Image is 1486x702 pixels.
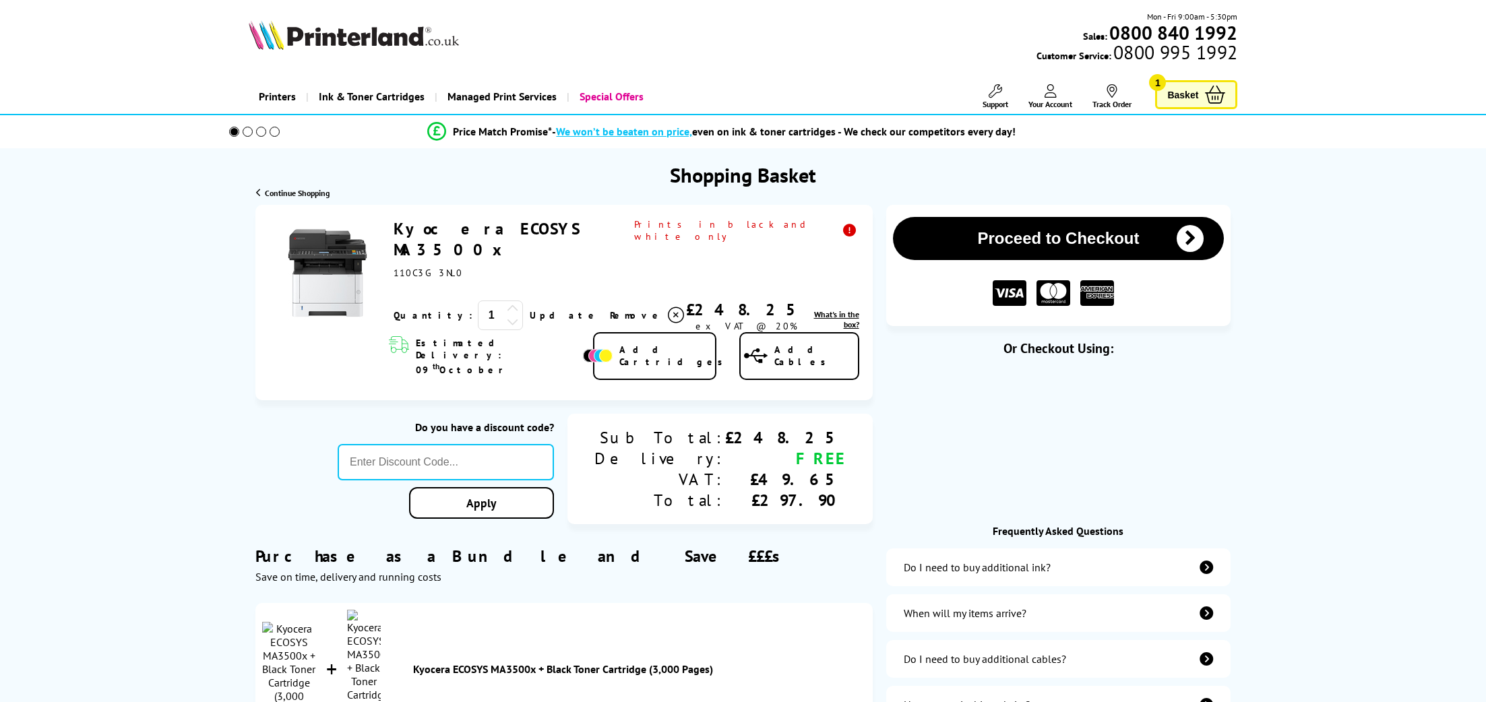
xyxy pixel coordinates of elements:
span: Quantity: [394,309,472,321]
img: Kyocera ECOSYS MA3500x [277,223,378,324]
a: Printers [249,79,306,114]
li: modal_Promise [211,120,1233,143]
span: Basket [1167,86,1198,104]
div: Or Checkout Using: [886,340,1231,357]
div: £297.90 [725,490,846,511]
img: VISA [993,280,1026,307]
sup: th [433,361,439,371]
span: Remove [610,309,663,321]
a: Apply [409,487,553,519]
span: We won’t be beaten on price, [556,125,692,138]
h1: Shopping Basket [670,162,816,188]
a: 0800 840 1992 [1107,26,1237,39]
a: Kyocera ECOSYS MA3500x [394,218,580,260]
a: additional-ink [886,548,1231,586]
div: Purchase as a Bundle and Save £££s [255,525,873,583]
input: Enter Discount Code... [338,444,554,480]
div: Do you have a discount code? [338,420,554,434]
div: £49.65 [725,469,846,490]
div: Total: [594,490,725,511]
img: Printerland Logo [249,20,459,50]
div: Do I need to buy additional cables? [904,652,1066,666]
img: MASTER CARD [1036,280,1070,307]
a: Printerland Logo [249,20,501,53]
img: American Express [1080,280,1114,307]
span: Add Cables [774,344,858,368]
span: ex VAT @ 20% [695,320,797,332]
div: VAT: [594,469,725,490]
a: Track Order [1092,84,1132,109]
div: Save on time, delivery and running costs [255,570,873,583]
span: Mon - Fri 9:00am - 5:30pm [1147,10,1237,23]
a: Your Account [1028,84,1072,109]
div: £248.25 [686,299,807,320]
a: Delete item from your basket [610,305,686,325]
div: FREE [725,448,846,469]
a: Update [530,309,599,321]
a: Managed Print Services [435,79,567,114]
a: lnk_inthebox [807,309,859,329]
span: Price Match Promise* [453,125,552,138]
span: 110C3G3NL0 [394,267,463,279]
div: £248.25 [725,427,846,448]
span: What's in the box? [814,309,859,329]
span: Add Cartridges [619,344,730,368]
span: Continue Shopping [265,188,330,198]
div: Do I need to buy additional ink? [904,561,1051,574]
button: Proceed to Checkout [893,217,1225,260]
span: Estimated Delivery: 09 October [416,337,580,376]
span: Your Account [1028,99,1072,109]
a: additional-cables [886,640,1231,678]
img: Add Cartridges [583,349,613,362]
span: 1 [1149,74,1166,91]
span: Sales: [1083,30,1107,42]
span: 0800 995 1992 [1111,46,1237,59]
a: items-arrive [886,594,1231,632]
a: Special Offers [567,79,654,114]
span: Ink & Toner Cartridges [319,79,425,114]
a: Kyocera ECOSYS MA3500x + Black Toner Cartridge (3,000 Pages) [413,662,866,676]
div: Frequently Asked Questions [886,524,1231,538]
a: Ink & Toner Cartridges [306,79,435,114]
div: Sub Total: [594,427,725,448]
b: 0800 840 1992 [1109,20,1237,45]
div: Delivery: [594,448,725,469]
span: Prints in black and white only [634,218,859,243]
a: Basket 1 [1155,80,1237,109]
a: Support [983,84,1008,109]
div: - even on ink & toner cartridges - We check our competitors every day! [552,125,1016,138]
div: When will my items arrive? [904,606,1026,620]
span: Customer Service: [1036,46,1237,62]
a: Continue Shopping [256,188,330,198]
span: Support [983,99,1008,109]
